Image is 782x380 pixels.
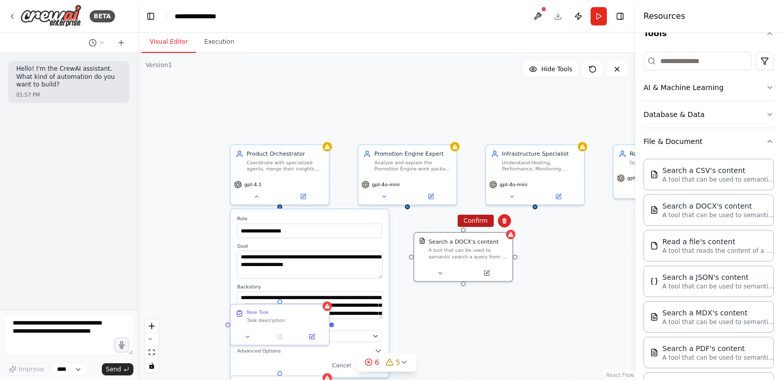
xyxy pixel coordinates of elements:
[650,206,658,214] img: DOCXSearchTool
[16,65,121,89] p: Hello! I'm the CrewAI assistant. What kind of automation do you want to build?
[244,182,262,188] span: gpt-4.1
[662,247,774,255] p: A tool that reads the content of a file. To use this tool, provide a 'file_path' parameter with t...
[145,359,158,372] button: toggle interactivity
[662,237,774,247] div: Read a file's content
[644,74,774,101] button: AI & Machine Learning
[374,159,452,172] div: Analyze and explain the Promotion Engine work package in detail, mapping it to real-world loyalty...
[464,268,509,278] button: Open in side panel
[230,144,330,206] div: Product OrchestratorCoordinate with specialized agents, merge their insights, and propose end-to-...
[145,333,158,346] button: zoom out
[429,238,499,246] div: Search a DOCX's content
[16,91,121,99] div: 01:57 PM
[356,353,416,372] button: 65
[85,37,109,49] button: Switch to previous chat
[502,159,579,172] div: Understand Hosting, Performance, Monitoring, Compliance, and Environment Sync. Provide scalable a...
[662,211,774,219] p: A tool that can be used to semantic search a query from a DOCX's content.
[237,283,382,290] label: Backstory
[662,201,774,211] div: Search a DOCX's content
[413,232,513,282] div: DOCXSearchToolSearch a DOCX's contentA tool that can be used to semantic search a query from a DO...
[19,365,44,373] span: Improve
[113,37,129,49] button: Start a new chat
[142,32,196,53] button: Visual Editor
[662,308,774,318] div: Search a MDX's content
[408,192,454,201] button: Open in side panel
[630,150,707,158] div: Role of the agent
[613,144,713,199] div: Role of the agentGoal of the agentgpt-4o-mini
[662,354,774,362] p: A tool that can be used to semantic search a query from a PDF's content.
[650,348,658,357] img: PDFSearchTool
[498,214,511,227] button: Delete node
[429,247,508,260] div: A tool that can be used to semantic search a query from a DOCX's content.
[613,9,627,23] button: Hide right sidebar
[644,128,774,155] button: File & Document
[175,11,225,21] nav: breadcrumb
[536,192,581,201] button: Open in side panel
[627,175,655,182] span: gpt-4o-mini
[20,5,81,27] img: Logo
[523,61,578,77] button: Hide Tools
[102,363,133,375] button: Send
[298,332,326,342] button: Open in side panel
[630,159,707,166] div: Goal of the agent
[196,32,242,53] button: Execution
[650,242,658,250] img: FileReadTool
[327,360,356,371] button: Cancel
[499,182,527,188] span: gpt-4o-mini
[237,347,281,354] span: Advanced Options
[90,10,115,22] div: BETA
[644,19,774,48] button: Tools
[246,317,324,324] div: Task description
[246,309,269,316] div: New Task
[502,150,579,158] div: Infrastructure Specialist
[662,176,774,184] p: A tool that can be used to semantic search a query from a CSV's content.
[144,9,158,23] button: Hide left sidebar
[237,243,382,249] label: Goal
[662,272,774,282] div: Search a JSON's content
[662,165,774,176] div: Search a CSV's content
[145,319,158,372] div: React Flow controls
[230,304,330,345] div: New TaskTask description
[145,319,158,333] button: zoom in
[650,277,658,285] img: JSONSearchTool
[458,215,494,227] button: Confirm
[419,238,426,244] img: DOCXSearchTool
[650,170,658,179] img: CSVSearchTool
[357,144,457,206] div: Promotion Engine ExpertAnalyze and explain the Promotion Engine work package in detail, mapping i...
[662,282,774,290] p: A tool that can be used to semantic search a query from a JSON's content.
[372,182,400,188] span: gpt-4o-mini
[263,332,296,342] button: No output available
[106,365,121,373] span: Send
[237,347,382,355] button: Advanced Options
[281,192,326,201] button: Open in side panel
[146,61,172,69] div: Version 1
[662,343,774,354] div: Search a PDF's content
[375,357,379,367] span: 6
[237,324,382,330] label: Model
[396,357,400,367] span: 5
[662,318,774,326] p: A tool that can be used to semantic search a query from a MDX's content.
[114,337,129,353] button: Click to speak your automation idea
[4,363,48,376] button: Improve
[541,65,572,73] span: Hide Tools
[237,216,382,222] label: Role
[644,101,774,128] button: Database & Data
[374,150,452,158] div: Promotion Engine Expert
[650,313,658,321] img: MDXSearchTool
[246,150,324,158] div: Product Orchestrator
[606,372,634,378] a: React Flow attribution
[644,10,685,22] h4: Resources
[246,159,324,172] div: Coordinate with specialized agents, merge their insights, and propose end-to-end solutions.
[145,346,158,359] button: fit view
[485,144,585,206] div: Infrastructure SpecialistUnderstand Hosting, Performance, Monitoring, Compliance, and Environment...
[237,330,382,342] button: OpenAI - gpt-4.1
